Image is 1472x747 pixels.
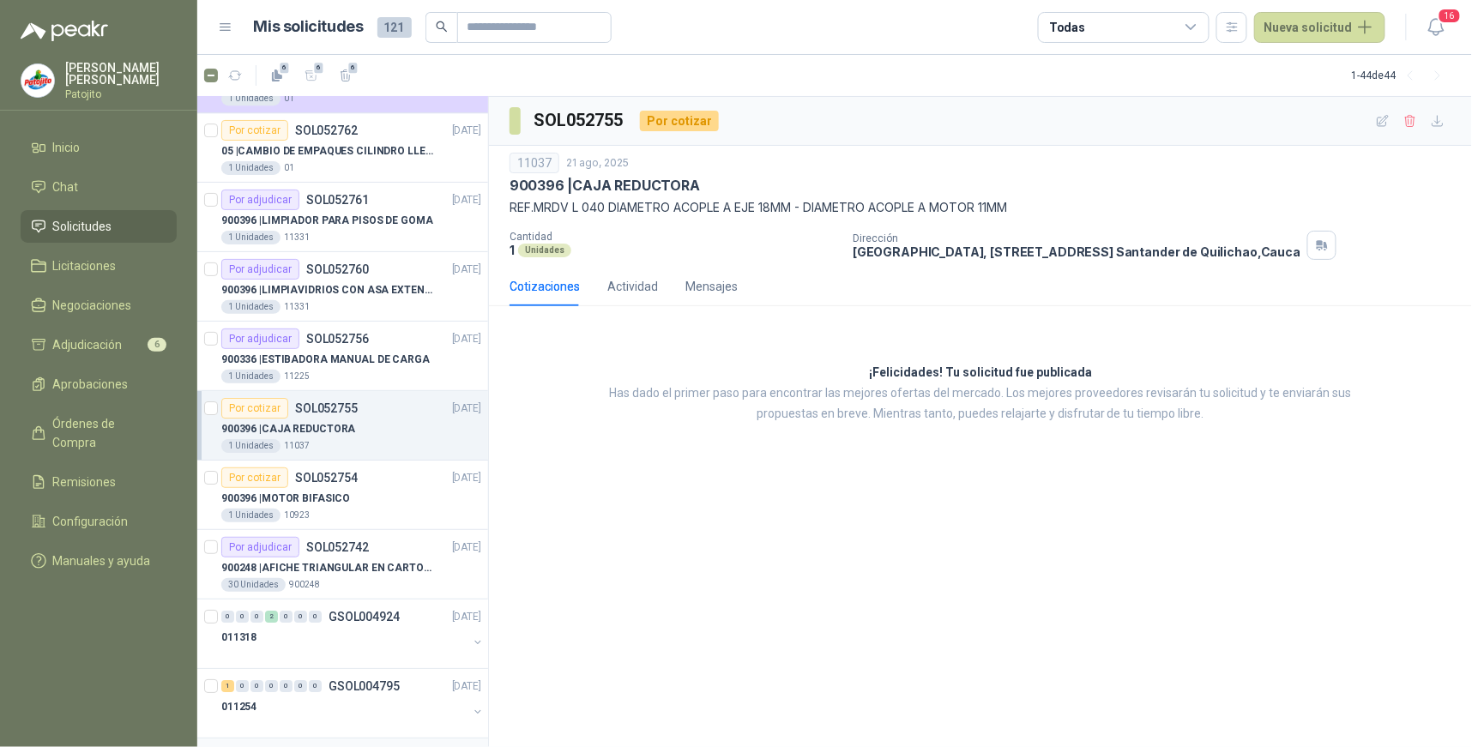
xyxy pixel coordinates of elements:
div: Por cotizar [640,111,719,131]
a: Por adjudicarSOL052742[DATE] 900248 |AFICHE TRIANGULAR EN CARTON, MEDIDAS 30 CM X 45 CM30 Unidade... [197,530,488,599]
div: Todas [1049,18,1085,37]
p: [DATE] [452,331,481,347]
p: 900396 | CAJA REDUCTORA [510,177,700,195]
div: Por cotizar [221,120,288,141]
span: Configuración [53,512,129,531]
p: Patojito [65,89,177,99]
img: Company Logo [21,64,54,97]
a: Solicitudes [21,210,177,243]
p: [DATE] [452,262,481,278]
p: 11225 [284,370,310,383]
p: 900396 | MOTOR BIFASICO [221,491,350,507]
p: SOL052761 [306,194,369,206]
h1: Mis solicitudes [254,15,364,39]
p: SOL052755 [295,402,358,414]
span: Chat [53,178,79,196]
div: 0 [294,680,307,692]
p: [DATE] [452,123,481,139]
a: Licitaciones [21,250,177,282]
p: GSOL004924 [329,611,400,623]
p: [PERSON_NAME] [PERSON_NAME] [65,62,177,86]
div: Mensajes [685,277,738,296]
div: 0 [280,611,293,623]
div: Por adjudicar [221,537,299,557]
div: Por adjudicar [221,328,299,349]
p: 10923 [284,509,310,522]
a: Negociaciones [21,289,177,322]
a: Remisiones [21,466,177,498]
div: 11037 [510,153,559,173]
a: Por adjudicarSOL052760[DATE] 900396 |LIMPIAVIDRIOS CON ASA EXTENSIBLE1 Unidades11331 [197,252,488,322]
p: [DATE] [452,401,481,417]
div: 1 Unidades [221,231,281,244]
div: 1 Unidades [221,92,281,105]
a: Manuales y ayuda [21,545,177,577]
p: 900396 | LIMPIADOR PARA PISOS DE GOMA [221,213,433,229]
span: 16 [1438,8,1462,24]
p: 900396 | CAJA REDUCTORA [221,421,355,437]
p: Has dado el primer paso para encontrar las mejores ofertas del mercado. Los mejores proveedores r... [586,383,1375,425]
span: Órdenes de Compra [53,414,160,452]
p: [DATE] [452,539,481,556]
p: 01 [284,161,294,175]
a: Chat [21,171,177,203]
div: 0 [280,680,293,692]
div: 0 [236,611,249,623]
p: 11331 [284,300,310,314]
a: Configuración [21,505,177,538]
span: Negociaciones [53,296,132,315]
a: 0 0 0 2 0 0 0 GSOL004924[DATE] 011318 [221,606,485,661]
p: [DATE] [452,470,481,486]
span: Inicio [53,138,81,157]
div: 0 [250,611,263,623]
div: Unidades [518,244,571,257]
div: 1 Unidades [221,300,281,314]
p: 01 [284,92,294,105]
button: 6 [332,62,359,89]
a: Inicio [21,131,177,164]
p: [DATE] [452,192,481,208]
div: Por adjudicar [221,190,299,210]
button: 16 [1421,12,1451,43]
div: 0 [309,680,322,692]
p: 1 [510,243,515,257]
p: 05 | CAMBIO DE EMPAQUES CILINDRO LLENADORA MANUALNUAL [221,143,435,160]
p: 011254 [221,699,256,715]
div: Por adjudicar [221,259,299,280]
button: Nueva solicitud [1254,12,1385,43]
div: 0 [294,611,307,623]
a: Por cotizarSOL052754[DATE] 900396 |MOTOR BIFASICO1 Unidades10923 [197,461,488,530]
h3: ¡Felicidades! Tu solicitud fue publicada [869,363,1092,383]
p: SOL052742 [306,541,369,553]
p: 900248 [289,578,320,592]
a: Por cotizarSOL052755[DATE] 900396 |CAJA REDUCTORA1 Unidades11037 [197,391,488,461]
span: Remisiones [53,473,117,491]
div: 2 [265,611,278,623]
div: 0 [236,680,249,692]
div: Por cotizar [221,398,288,419]
p: 11331 [284,231,310,244]
p: GSOL004795 [329,680,400,692]
a: 1 0 0 0 0 0 0 GSOL004795[DATE] 011254 [221,676,485,731]
p: 11037 [284,439,310,453]
p: Dirección [853,232,1300,244]
h3: SOL052755 [534,107,626,134]
div: 1 - 44 de 44 [1352,62,1451,89]
span: 6 [347,61,359,75]
div: 0 [265,680,278,692]
button: 6 [298,62,325,89]
p: 900248 | AFICHE TRIANGULAR EN CARTON, MEDIDAS 30 CM X 45 CM [221,560,435,576]
div: 1 Unidades [221,439,281,453]
a: Por adjudicarSOL052756[DATE] 900336 |ESTIBADORA MANUAL DE CARGA1 Unidades11225 [197,322,488,391]
div: 1 Unidades [221,161,281,175]
p: 900336 | ESTIBADORA MANUAL DE CARGA [221,352,430,368]
span: Licitaciones [53,256,117,275]
span: Manuales y ayuda [53,551,151,570]
div: 0 [309,611,322,623]
div: 0 [221,611,234,623]
p: SOL052754 [295,472,358,484]
img: Logo peakr [21,21,108,41]
p: Cantidad [510,231,839,243]
p: [DATE] [452,678,481,695]
button: 6 [263,62,291,89]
